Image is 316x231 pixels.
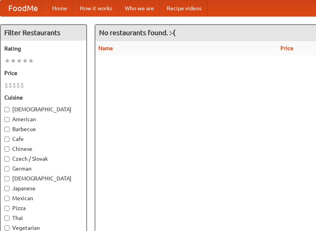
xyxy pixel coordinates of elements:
ng-pluralize: No restaurants found. :-( [99,29,175,36]
input: Thai [4,216,9,221]
label: Barbecue [4,125,83,133]
label: [DEMOGRAPHIC_DATA] [4,175,83,182]
input: Cafe [4,137,9,142]
li: $ [20,81,24,90]
label: [DEMOGRAPHIC_DATA] [4,105,83,113]
a: Home [46,0,73,16]
input: Chinese [4,146,9,152]
li: $ [16,81,20,90]
a: Who we are [118,0,160,16]
label: German [4,165,83,173]
input: Pizza [4,206,9,211]
input: German [4,166,9,171]
h5: Price [4,69,83,77]
li: $ [4,81,8,90]
li: ★ [22,56,28,65]
li: ★ [10,56,16,65]
input: Mexican [4,196,9,201]
input: Barbecue [4,127,9,132]
label: American [4,115,83,123]
label: Mexican [4,194,83,202]
input: Czech / Slovak [4,156,9,162]
label: Pizza [4,204,83,212]
h5: Cuisine [4,94,83,101]
input: [DEMOGRAPHIC_DATA] [4,176,9,181]
h4: Filter Restaurants [0,25,87,41]
li: ★ [4,56,10,65]
li: $ [8,81,12,90]
label: Czech / Slovak [4,155,83,163]
label: Thai [4,214,83,222]
input: American [4,117,9,122]
label: Japanese [4,184,83,192]
a: FoodMe [0,0,46,16]
li: $ [12,81,16,90]
li: ★ [28,56,34,65]
input: Vegetarian [4,225,9,231]
input: [DEMOGRAPHIC_DATA] [4,107,9,112]
label: Cafe [4,135,83,143]
a: Name [98,45,113,51]
input: Japanese [4,186,9,191]
a: Price [280,45,293,51]
a: Recipe videos [160,0,208,16]
li: ★ [16,56,22,65]
h5: Rating [4,45,83,53]
a: How it works [73,0,118,16]
label: Chinese [4,145,83,153]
